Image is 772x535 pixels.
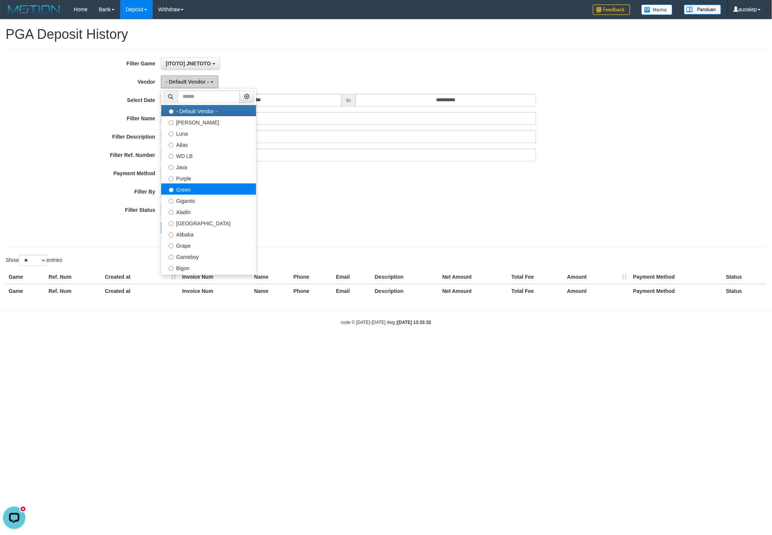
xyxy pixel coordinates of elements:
[169,232,174,237] input: Alibaba
[161,116,256,127] label: [PERSON_NAME]
[290,284,333,298] th: Phone
[161,57,220,70] button: [ITOTO] JNETOTO
[564,270,630,284] th: Amount
[179,270,251,284] th: Invoice Num
[169,244,174,248] input: Grape
[593,4,630,15] img: Feedback.jpg
[161,172,256,183] label: Purple
[169,210,174,215] input: Aladin
[6,27,766,42] h1: PGA Deposit History
[333,270,372,284] th: Email
[161,183,256,195] label: Green
[169,199,174,204] input: Gigantic
[439,284,508,298] th: Net Amount
[169,221,174,226] input: [GEOGRAPHIC_DATA]
[179,284,251,298] th: Invoice Num
[684,4,721,15] img: panduan.png
[169,109,174,114] input: - Default Vendor -
[372,270,439,284] th: Description
[723,284,766,298] th: Status
[508,270,564,284] th: Total Fee
[169,132,174,136] input: Luna
[169,165,174,170] input: Java
[372,284,439,298] th: Description
[161,139,256,150] label: Atlas
[630,284,723,298] th: Payment Method
[46,270,102,284] th: Ref. Num
[102,270,179,284] th: Created at
[166,79,209,85] span: - Default Vendor -
[19,2,27,9] div: new message indicator
[333,284,372,298] th: Email
[161,150,256,161] label: WD LB
[169,154,174,159] input: WD LB
[251,270,290,284] th: Name
[290,270,333,284] th: Phone
[3,3,25,25] button: Open LiveChat chat widget
[161,161,256,172] label: Java
[508,284,564,298] th: Total Fee
[439,270,508,284] th: Net Amount
[341,320,431,325] small: code © [DATE]-[DATE] dwg |
[169,266,174,271] input: Bigon
[161,217,256,228] label: [GEOGRAPHIC_DATA]
[161,228,256,239] label: Alibaba
[169,176,174,181] input: Purple
[6,270,46,284] th: Game
[161,251,256,262] label: Gameboy
[169,143,174,148] input: Atlas
[166,61,211,67] span: [ITOTO] JNETOTO
[6,284,46,298] th: Game
[161,75,218,88] button: - Default Vendor -
[564,284,630,298] th: Amount
[161,105,256,116] label: - Default Vendor -
[46,284,102,298] th: Ref. Num
[169,255,174,260] input: Gameboy
[161,262,256,273] label: Bigon
[169,188,174,192] input: Green
[723,270,766,284] th: Status
[342,94,356,106] span: to
[398,320,431,325] strong: [DATE] 13:33:32
[161,239,256,251] label: Grape
[19,255,47,266] select: Showentries
[641,4,673,15] img: Button%20Memo.svg
[102,284,179,298] th: Created at
[161,206,256,217] label: Aladin
[630,270,723,284] th: Payment Method
[6,4,62,15] img: MOTION_logo.png
[161,195,256,206] label: Gigantic
[251,284,290,298] th: Name
[161,127,256,139] label: Luna
[161,273,256,284] label: Allstar
[6,255,62,266] label: Show entries
[169,120,174,125] input: [PERSON_NAME]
